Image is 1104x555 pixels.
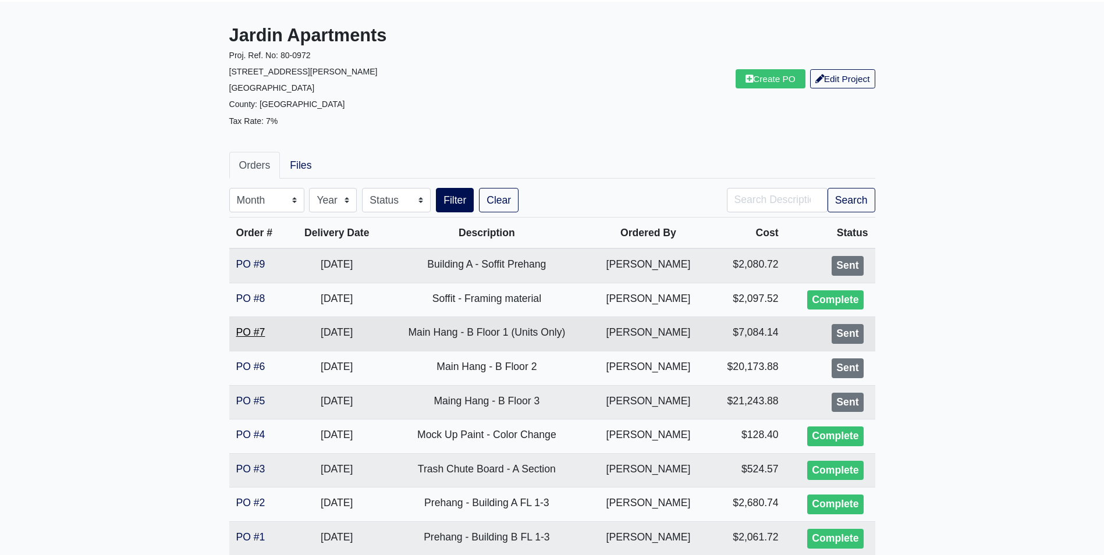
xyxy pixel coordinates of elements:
[590,488,707,522] td: [PERSON_NAME]
[810,69,875,88] a: Edit Project
[707,218,785,249] th: Cost
[236,293,265,304] a: PO #8
[229,51,311,60] small: Proj. Ref. No: 80-0972
[707,317,785,351] td: $7,084.14
[289,385,384,419] td: [DATE]
[289,488,384,522] td: [DATE]
[436,188,474,212] button: Filter
[832,256,863,276] div: Sent
[289,283,384,317] td: [DATE]
[236,497,265,508] a: PO #2
[590,283,707,317] td: [PERSON_NAME]
[289,419,384,454] td: [DATE]
[236,531,265,543] a: PO #1
[384,419,590,454] td: Mock Up Paint - Color Change
[707,248,785,283] td: $2,080.72
[289,351,384,385] td: [DATE]
[229,116,278,126] small: Tax Rate: 7%
[236,395,265,407] a: PO #5
[707,453,785,488] td: $524.57
[384,218,590,249] th: Description
[807,494,863,514] div: Complete
[727,188,828,212] input: Search
[384,283,590,317] td: Soffit - Framing material
[384,385,590,419] td: Maing Hang - B Floor 3
[229,25,544,47] h3: Jardin Apartments
[590,317,707,351] td: [PERSON_NAME]
[280,152,321,179] a: Files
[289,248,384,283] td: [DATE]
[786,218,875,249] th: Status
[707,488,785,522] td: $2,680.74
[707,419,785,454] td: $128.40
[707,351,785,385] td: $20,173.88
[289,453,384,488] td: [DATE]
[590,419,707,454] td: [PERSON_NAME]
[590,351,707,385] td: [PERSON_NAME]
[229,152,281,179] a: Orders
[828,188,875,212] button: Search
[229,83,315,92] small: [GEOGRAPHIC_DATA]
[590,218,707,249] th: Ordered By
[590,453,707,488] td: [PERSON_NAME]
[479,188,519,212] a: Clear
[384,317,590,351] td: Main Hang - B Floor 1 (Units Only)
[707,283,785,317] td: $2,097.52
[807,426,863,446] div: Complete
[832,358,863,378] div: Sent
[736,69,805,88] a: Create PO
[236,258,265,270] a: PO #9
[236,429,265,440] a: PO #4
[384,488,590,522] td: Prehang - Building A FL 1-3
[807,529,863,549] div: Complete
[807,461,863,481] div: Complete
[807,290,863,310] div: Complete
[236,361,265,372] a: PO #6
[236,463,265,475] a: PO #3
[229,67,378,76] small: [STREET_ADDRESS][PERSON_NAME]
[384,248,590,283] td: Building A - Soffit Prehang
[229,99,345,109] small: County: [GEOGRAPHIC_DATA]
[229,218,290,249] th: Order #
[590,385,707,419] td: [PERSON_NAME]
[289,317,384,351] td: [DATE]
[590,248,707,283] td: [PERSON_NAME]
[707,385,785,419] td: $21,243.88
[384,453,590,488] td: Trash Chute Board - A Section
[384,351,590,385] td: Main Hang - B Floor 2
[289,218,384,249] th: Delivery Date
[832,324,863,344] div: Sent
[236,326,265,338] a: PO #7
[832,393,863,412] div: Sent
